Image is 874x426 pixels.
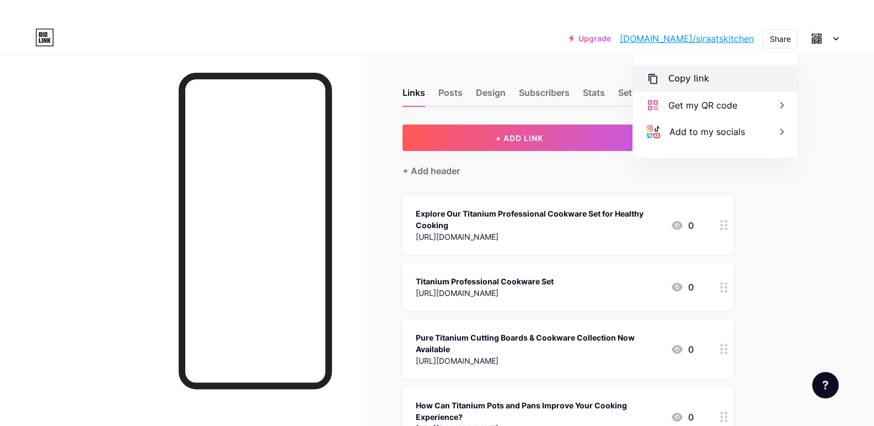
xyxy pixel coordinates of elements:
span: + ADD LINK [496,133,543,143]
div: Links [403,86,425,106]
div: Get my QR code [668,99,737,112]
img: siraatskitchen [806,28,827,49]
div: Explore Our Titanium Professional Cookware Set for Healthy Cooking [416,208,662,231]
div: Add to my socials [669,125,745,138]
a: Upgrade [569,34,611,43]
div: Subscribers [519,86,570,106]
div: Design [476,86,506,106]
div: [URL][DOMAIN_NAME] [416,355,662,366]
a: [DOMAIN_NAME]/siraatskitchen [620,32,754,45]
div: Share [770,33,791,45]
div: 0 [671,281,694,294]
div: 0 [671,219,694,232]
div: [URL][DOMAIN_NAME] [416,231,662,242]
div: 0 [671,343,694,356]
div: Posts [438,86,463,106]
div: Copy link [668,72,709,85]
div: Titanium Professional Cookware Set [416,276,554,287]
div: How Can Titanium Pots and Pans Improve Your Cooking Experience? [416,400,662,423]
div: 0 [671,411,694,424]
div: Pure Titanium Cutting Boards & Cookware Collection Now Available [416,332,662,355]
div: + Add header [403,164,460,177]
button: + ADD LINK [403,125,637,151]
div: [URL][DOMAIN_NAME] [416,287,554,299]
div: Settings [618,86,653,106]
div: Stats [583,86,605,106]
